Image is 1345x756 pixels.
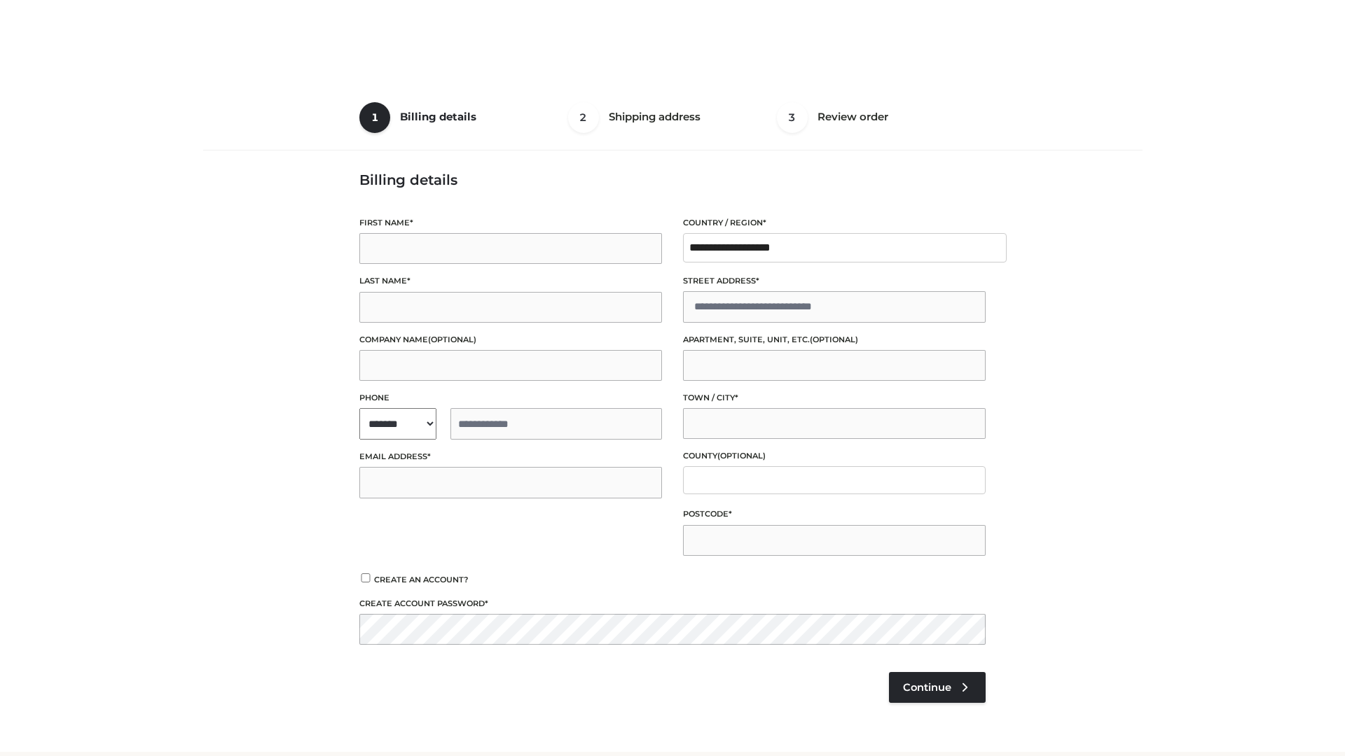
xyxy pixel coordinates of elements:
label: Town / City [683,391,986,405]
label: Last name [359,274,662,288]
span: (optional) [717,451,766,461]
label: Phone [359,391,662,405]
span: 1 [359,102,390,133]
span: 2 [568,102,599,133]
label: Create account password [359,597,986,610]
label: County [683,449,986,463]
label: Country / Region [683,216,986,230]
span: (optional) [428,335,476,344]
span: Continue [903,681,951,694]
span: Review order [818,110,888,123]
label: Postcode [683,507,986,521]
label: First name [359,216,662,230]
span: Billing details [400,110,476,123]
span: (optional) [810,335,858,344]
input: Create an account? [359,573,372,582]
span: Create an account? [374,575,469,584]
label: Company name [359,333,662,346]
span: 3 [777,102,808,133]
a: Continue [889,672,986,703]
h3: Billing details [359,171,986,188]
span: Shipping address [609,110,701,123]
label: Email address [359,450,662,463]
label: Street address [683,274,986,288]
label: Apartment, suite, unit, etc. [683,333,986,346]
